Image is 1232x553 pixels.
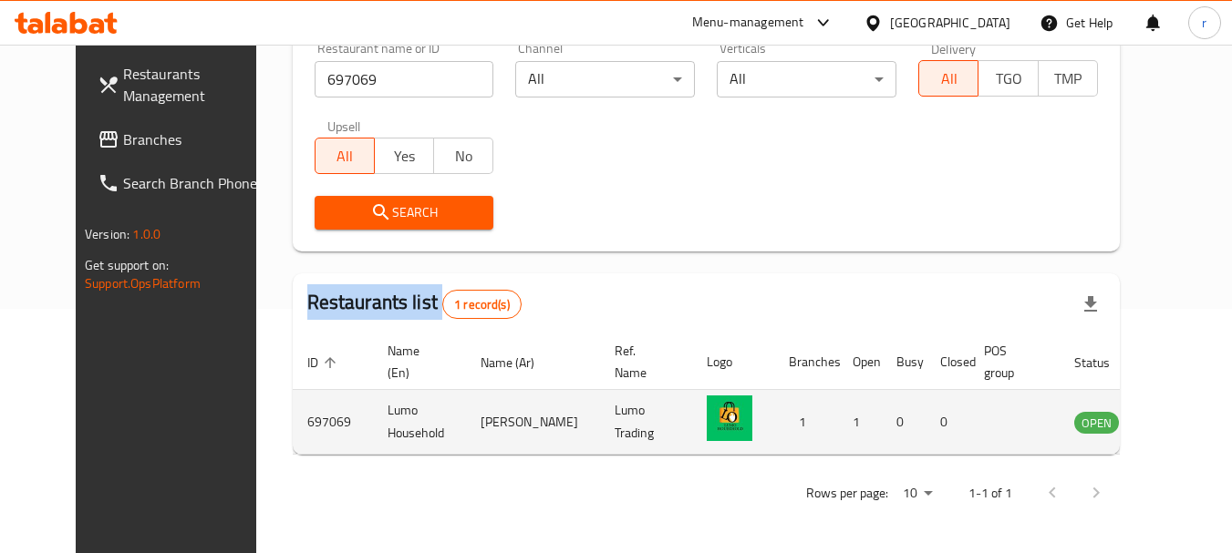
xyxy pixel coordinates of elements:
a: Restaurants Management [83,52,282,118]
span: Status [1074,352,1134,374]
h2: Restaurants list [307,289,522,319]
div: Rows per page: [896,480,939,507]
a: Branches [83,118,282,161]
input: Search for restaurant name or ID.. [315,61,494,97]
span: Ref. Name [615,340,670,384]
span: Restaurants Management [123,63,267,107]
div: All [717,61,896,97]
p: 1-1 of 1 [968,482,1012,505]
p: Rows per page: [806,482,888,505]
span: ID [307,352,342,374]
span: r [1202,13,1206,33]
span: Version: [85,222,129,246]
div: Menu-management [692,12,804,34]
td: 0 [926,390,969,455]
div: Export file [1069,282,1113,326]
div: [GEOGRAPHIC_DATA] [890,13,1010,33]
td: 1 [774,390,838,455]
table: enhanced table [293,334,1218,455]
th: Branches [774,334,838,390]
span: Name (En) [388,340,444,384]
td: 0 [882,390,926,455]
button: Yes [374,138,434,174]
td: Lumo Trading [600,390,692,455]
a: Support.OpsPlatform [85,271,201,295]
button: TMP [1038,60,1098,97]
span: Get support on: [85,253,169,277]
img: Lumo Household [707,395,752,441]
span: Search [329,201,480,224]
span: Branches [123,128,267,150]
label: Upsell [327,119,361,132]
span: OPEN [1074,413,1119,434]
th: Busy [882,334,926,390]
th: Logo [692,334,774,390]
td: 1 [838,390,882,455]
span: Yes [382,143,427,169]
button: All [315,138,375,174]
div: All [515,61,695,97]
td: Lumo Household [373,390,466,455]
span: Search Branch Phone [123,172,267,194]
span: TGO [986,66,1030,92]
label: Delivery [931,42,977,55]
span: POS group [984,340,1038,384]
td: [PERSON_NAME] [466,390,600,455]
a: Search Branch Phone [83,161,282,205]
th: Closed [926,334,969,390]
span: All [323,143,368,169]
span: TMP [1046,66,1091,92]
div: OPEN [1074,412,1119,434]
span: 1 record(s) [443,296,521,313]
span: Name (Ar) [481,352,558,374]
span: No [441,143,486,169]
button: TGO [978,60,1038,97]
button: No [433,138,493,174]
button: Search [315,196,494,230]
th: Open [838,334,882,390]
td: 697069 [293,390,373,455]
span: 1.0.0 [132,222,160,246]
div: Total records count [442,290,522,319]
button: All [918,60,978,97]
span: All [927,66,971,92]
